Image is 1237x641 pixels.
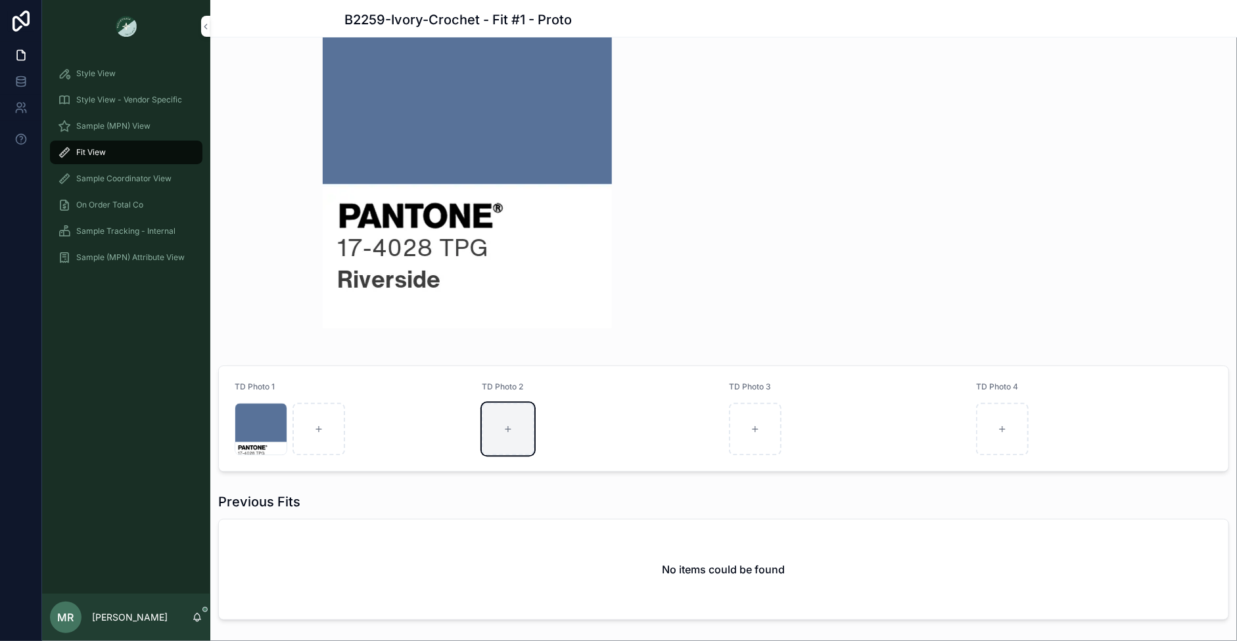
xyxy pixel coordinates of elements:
[42,53,210,286] div: scrollable content
[76,121,151,131] span: Sample (MPN) View
[50,62,202,85] a: Style View
[76,226,175,236] span: Sample Tracking - Internal
[92,611,168,624] p: [PERSON_NAME]
[50,88,202,112] a: Style View - Vendor Specific
[50,167,202,190] a: Sample Coordinator View
[976,382,1018,391] span: TD Photo 4
[50,114,202,138] a: Sample (MPN) View
[482,382,523,391] span: TD Photo 2
[76,252,185,263] span: Sample (MPN) Attribute View
[76,68,116,79] span: Style View
[76,147,106,158] span: Fit View
[76,200,143,210] span: On Order Total Co
[663,562,785,577] h2: No items could be found
[235,382,275,391] span: TD Photo 1
[729,382,771,391] span: TD Photo 3
[50,219,202,243] a: Sample Tracking - Internal
[50,246,202,269] a: Sample (MPN) Attribute View
[58,609,74,625] span: MR
[344,11,572,29] h1: B2259-Ivory-Crochet - Fit #1 - Proto
[50,193,202,217] a: On Order Total Co
[116,16,137,37] img: App logo
[76,95,182,105] span: Style View - Vendor Specific
[218,493,300,511] h1: Previous Fits
[50,141,202,164] a: Fit View
[76,173,172,184] span: Sample Coordinator View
